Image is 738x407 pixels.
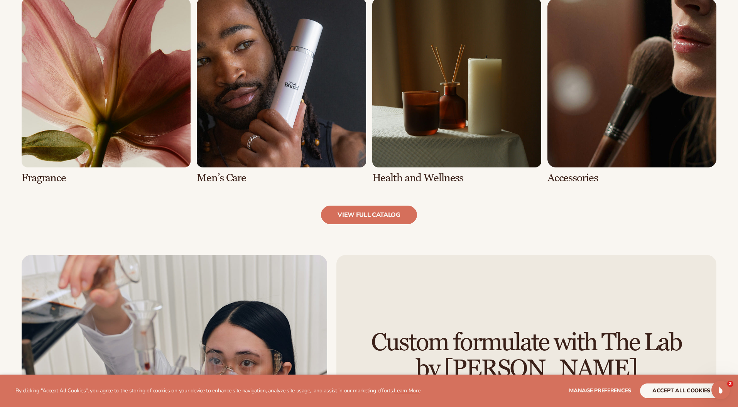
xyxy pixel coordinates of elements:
[711,381,730,399] iframe: Intercom live chat
[727,381,733,387] span: 2
[569,383,631,398] button: Manage preferences
[321,206,417,224] a: view full catalog
[15,388,421,394] p: By clicking "Accept All Cookies", you agree to the storing of cookies on your device to enhance s...
[640,383,723,398] button: accept all cookies
[358,330,695,382] h2: Custom formulate with The Lab by [PERSON_NAME]
[569,387,631,394] span: Manage preferences
[394,387,420,394] a: Learn More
